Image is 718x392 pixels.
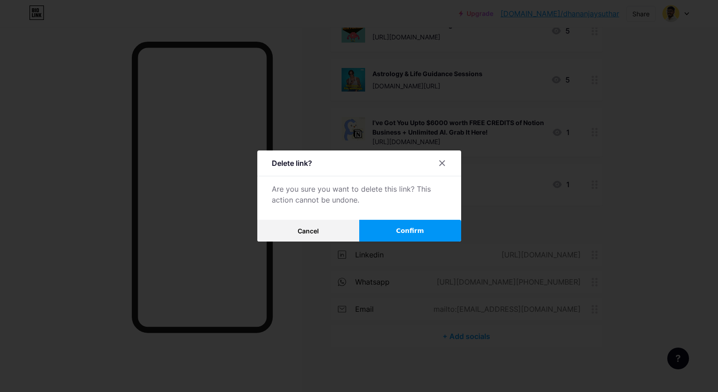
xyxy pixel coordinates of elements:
[359,220,461,242] button: Confirm
[298,227,319,235] span: Cancel
[257,220,359,242] button: Cancel
[396,226,424,236] span: Confirm
[272,158,312,169] div: Delete link?
[272,184,447,205] div: Are you sure you want to delete this link? This action cannot be undone.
